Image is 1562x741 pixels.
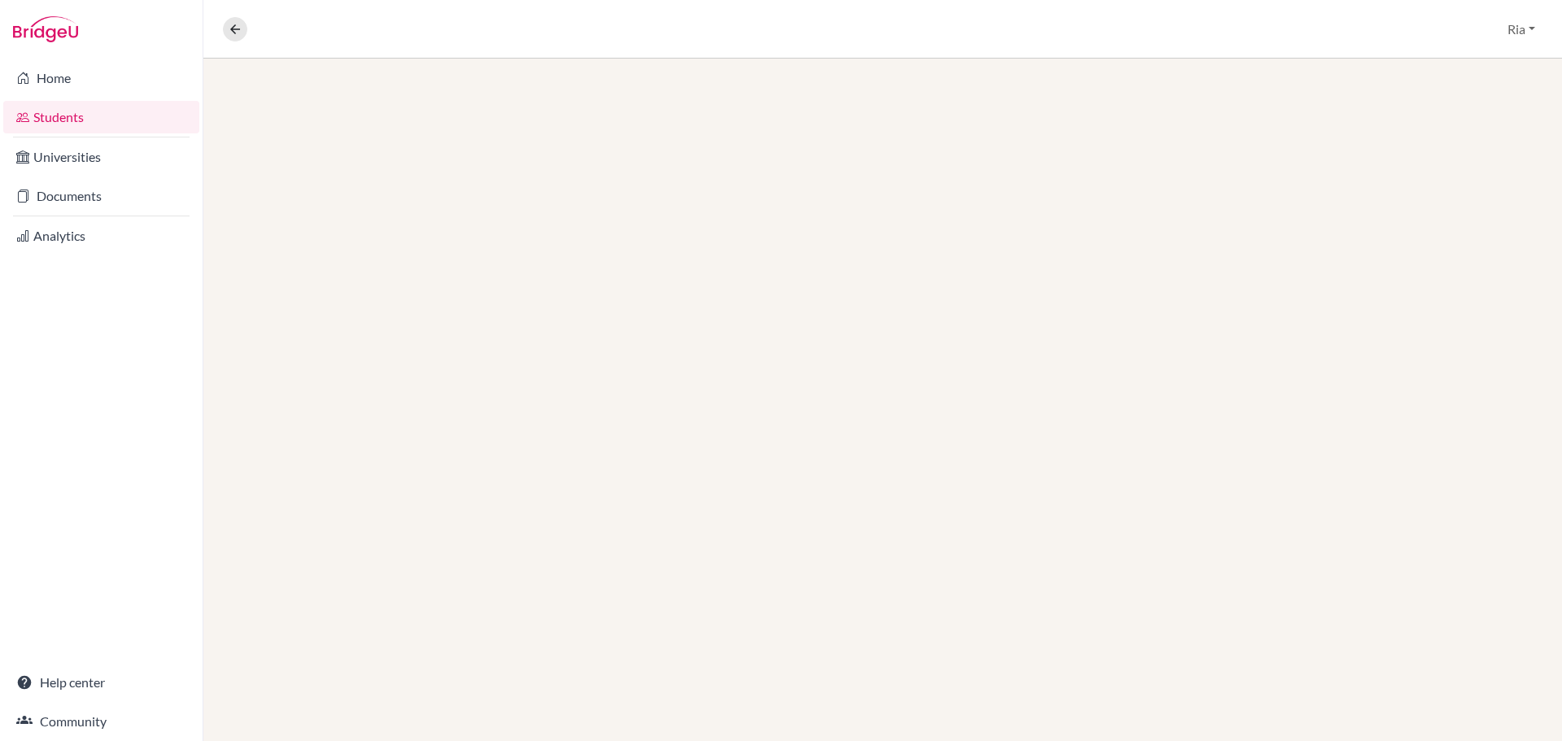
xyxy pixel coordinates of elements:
a: Documents [3,180,199,212]
a: Home [3,62,199,94]
a: Help center [3,666,199,699]
button: Ria [1500,14,1542,45]
a: Students [3,101,199,133]
img: Bridge-U [13,16,78,42]
a: Community [3,705,199,738]
a: Universities [3,141,199,173]
a: Analytics [3,220,199,252]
